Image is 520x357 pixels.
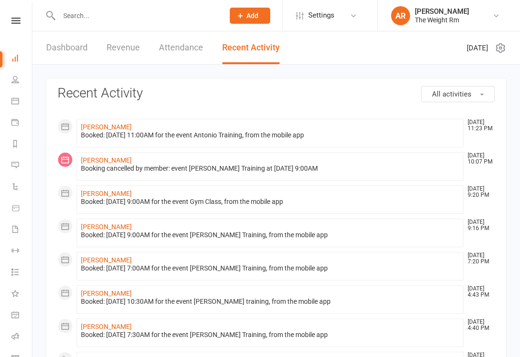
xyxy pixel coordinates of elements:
[11,305,33,327] a: General attendance kiosk mode
[11,134,33,155] a: Reports
[463,186,494,198] time: [DATE] 9:20 PM
[11,91,33,113] a: Calendar
[463,252,494,265] time: [DATE] 7:20 PM
[81,331,459,339] div: Booked: [DATE] 7:30AM for the event [PERSON_NAME] Training, from the mobile app
[81,323,132,330] a: [PERSON_NAME]
[56,9,217,22] input: Search...
[107,31,140,64] a: Revenue
[81,164,459,173] div: Booking cancelled by member: event [PERSON_NAME] Training at [DATE] 9:00AM
[11,284,33,305] a: What's New
[81,256,132,264] a: [PERSON_NAME]
[308,5,334,26] span: Settings
[46,31,88,64] a: Dashboard
[463,219,494,232] time: [DATE] 9:16 PM
[467,42,488,54] span: [DATE]
[415,7,469,16] div: [PERSON_NAME]
[81,264,459,272] div: Booked: [DATE] 7:00AM for the event [PERSON_NAME] Training, from the mobile app
[11,48,33,70] a: Dashboard
[391,6,410,25] div: AR
[222,31,280,64] a: Recent Activity
[415,16,469,24] div: The Weight Rm
[230,8,270,24] button: Add
[58,86,495,101] h3: Recent Activity
[11,327,33,348] a: Roll call kiosk mode
[246,12,258,19] span: Add
[11,70,33,91] a: People
[159,31,203,64] a: Attendance
[432,90,471,98] span: All activities
[81,190,132,197] a: [PERSON_NAME]
[11,113,33,134] a: Payments
[81,198,459,206] div: Booked: [DATE] 9:00AM for the event Gym Class, from the mobile app
[463,319,494,331] time: [DATE] 4:40 PM
[463,286,494,298] time: [DATE] 4:43 PM
[81,298,459,306] div: Booked: [DATE] 10:30AM for the event [PERSON_NAME] training, from the mobile app
[81,131,459,139] div: Booked: [DATE] 11:00AM for the event Antonio Training, from the mobile app
[81,289,132,297] a: [PERSON_NAME]
[81,231,459,239] div: Booked: [DATE] 9:00AM for the event [PERSON_NAME] Training, from the mobile app
[11,198,33,220] a: Product Sales
[421,86,495,102] button: All activities
[81,223,132,231] a: [PERSON_NAME]
[463,153,494,165] time: [DATE] 10:07 PM
[81,123,132,131] a: [PERSON_NAME]
[81,156,132,164] a: [PERSON_NAME]
[463,119,494,132] time: [DATE] 11:23 PM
